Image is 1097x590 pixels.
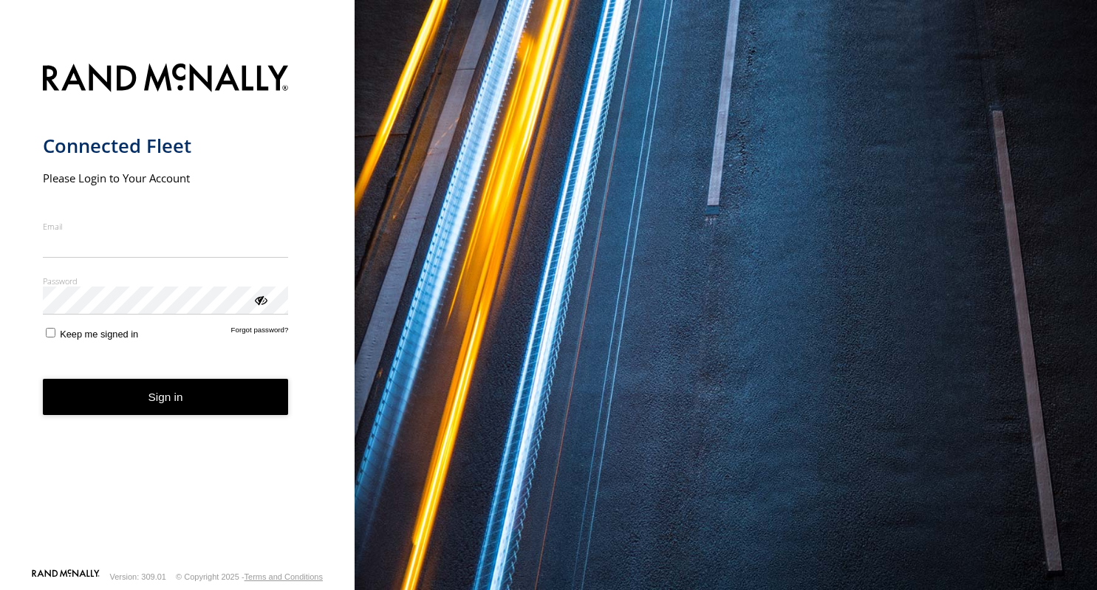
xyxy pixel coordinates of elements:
a: Visit our Website [32,569,100,584]
div: Version: 309.01 [110,572,166,581]
h2: Please Login to Your Account [43,171,289,185]
input: Keep me signed in [46,328,55,337]
div: ViewPassword [253,292,267,306]
a: Terms and Conditions [245,572,323,581]
div: © Copyright 2025 - [176,572,323,581]
label: Password [43,275,289,287]
form: main [43,55,312,568]
label: Email [43,221,289,232]
h1: Connected Fleet [43,134,289,158]
img: Rand McNally [43,61,289,98]
span: Keep me signed in [60,329,138,340]
button: Sign in [43,379,289,415]
a: Forgot password? [231,326,289,340]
